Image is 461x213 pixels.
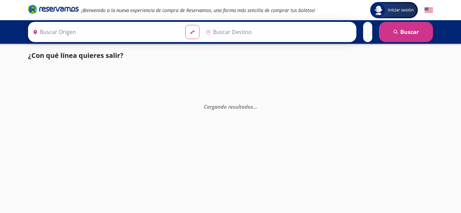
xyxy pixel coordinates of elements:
input: Buscar Destino [203,24,353,40]
em: ¡Bienvenido a la nueva experiencia de compra de Reservamos, una forma más sencilla de comprar tus... [81,7,315,13]
span: . [253,103,254,110]
em: Cargando resultados [204,103,257,110]
button: English [425,6,433,14]
span: . [256,103,257,110]
a: Brand Logo [28,4,79,16]
span: . [254,103,256,110]
span: Iniciar sesión [385,7,416,13]
i: Brand Logo [28,4,79,14]
p: ¿Con qué línea quieres salir? [28,50,124,61]
input: Buscar Origen [30,24,180,40]
button: Buscar [379,22,433,42]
